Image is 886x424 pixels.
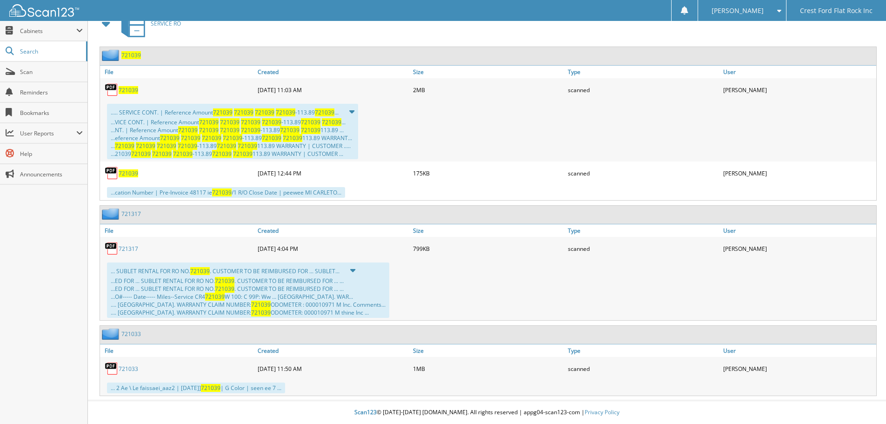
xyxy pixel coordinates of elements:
a: 721033 [121,330,141,338]
span: 721039 [178,142,197,150]
a: Type [566,224,721,237]
img: PDF.png [105,362,119,376]
div: scanned [566,359,721,378]
a: File [100,224,255,237]
a: Created [255,224,411,237]
span: 721039 [178,126,198,134]
img: PDF.png [105,166,119,180]
div: ..... SERVICE CONT. | Reference Amount -113.89 ... [107,104,358,159]
iframe: Chat Widget [839,379,886,424]
span: Bookmarks [20,109,83,117]
span: Search [20,47,81,55]
span: 721039 [215,285,234,293]
div: ... SUBLET RENTAL FOR RO NO. . CUSTOMER TO BE REIMBURSED FOR ... SUBLET... [107,262,389,318]
span: 721039 [213,108,233,116]
div: scanned [566,164,721,182]
span: 721039 [205,293,225,301]
span: Cabinets [20,27,76,35]
span: 721039 [202,134,221,142]
span: Reminders [20,88,83,96]
span: 721039 [181,134,200,142]
a: File [100,344,255,357]
span: 721039 [160,134,180,142]
a: SERVICE RO [116,5,181,42]
div: 175KB [411,164,566,182]
div: 799KB [411,239,566,258]
span: 721039 [220,118,240,126]
div: 2MB [411,81,566,99]
img: folder2.png [102,49,121,61]
a: Size [411,66,566,78]
span: 721039 [199,126,219,134]
span: 721039 [241,118,260,126]
a: File [100,66,255,78]
span: Scan123 [354,408,377,416]
img: PDF.png [105,242,119,256]
span: 721039 [136,142,155,150]
span: 721039 [199,118,219,126]
span: Announcements [20,170,83,178]
div: ...cation Number | Pre-Invoice 48117 ie /1 R/O Close Date | peewee MI CARLETO... [107,187,345,198]
span: Crest Ford Flat Rock Inc [800,8,873,13]
a: 721317 [121,210,141,218]
span: Scan [20,68,83,76]
span: 721039 [212,188,232,196]
span: 721039 [220,126,240,134]
span: 721039 [121,51,141,59]
span: 721039 [212,150,232,158]
span: SERVICE RO [151,20,181,27]
span: 721039 [238,142,257,150]
span: 721039 [223,134,242,142]
span: User Reports [20,129,76,137]
span: 721039 [217,142,236,150]
span: 721039 [152,150,172,158]
span: 721039 [157,142,176,150]
a: User [721,66,876,78]
span: 721039 [251,309,271,316]
span: 721039 [276,108,295,116]
span: 721039 [241,126,260,134]
div: [DATE] 12:44 PM [255,164,411,182]
span: 721039 [119,86,138,94]
a: User [721,344,876,357]
a: User [721,224,876,237]
a: Type [566,66,721,78]
span: Help [20,150,83,158]
a: Created [255,344,411,357]
span: 721039 [301,126,320,134]
a: Type [566,344,721,357]
span: 721039 [262,118,281,126]
div: [PERSON_NAME] [721,239,876,258]
span: 721039 [280,126,300,134]
img: folder2.png [102,208,121,220]
span: 721039 [283,134,302,142]
a: Size [411,224,566,237]
span: 721039 [315,108,334,116]
span: 721039 [322,118,341,126]
div: ...VICE CONT. | Reference Amount -113.89 ... ...NT. | Reference Amount -113.89 113.89 ... ...efer... [111,118,354,158]
span: 721039 [173,150,193,158]
span: 721039 [115,142,134,150]
span: 721039 [262,134,281,142]
div: [PERSON_NAME] [721,164,876,182]
a: 721039 [119,169,138,177]
div: [DATE] 11:03 AM [255,81,411,99]
div: [PERSON_NAME] [721,359,876,378]
a: Size [411,344,566,357]
div: ... 2 Ae \ Le faissaei_aaz2 | [DATE]] | G Color | seen ee 7 ... [107,383,285,393]
a: Created [255,66,411,78]
a: Privacy Policy [585,408,620,416]
div: [PERSON_NAME] [721,81,876,99]
img: PDF.png [105,83,119,97]
span: 721039 [215,277,234,285]
div: ...ED FOR ... SUBLET RENTAL FOR RO NO. . CUSTOMER TO BE REIMBURSED FOR ... ... ...ED FOR ... SUBL... [111,277,386,316]
div: [DATE] 4:04 PM [255,239,411,258]
span: 721039 [201,384,220,392]
div: scanned [566,239,721,258]
span: 721039 [255,108,274,116]
a: 721317 [119,245,138,253]
span: [PERSON_NAME] [712,8,764,13]
div: scanned [566,81,721,99]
